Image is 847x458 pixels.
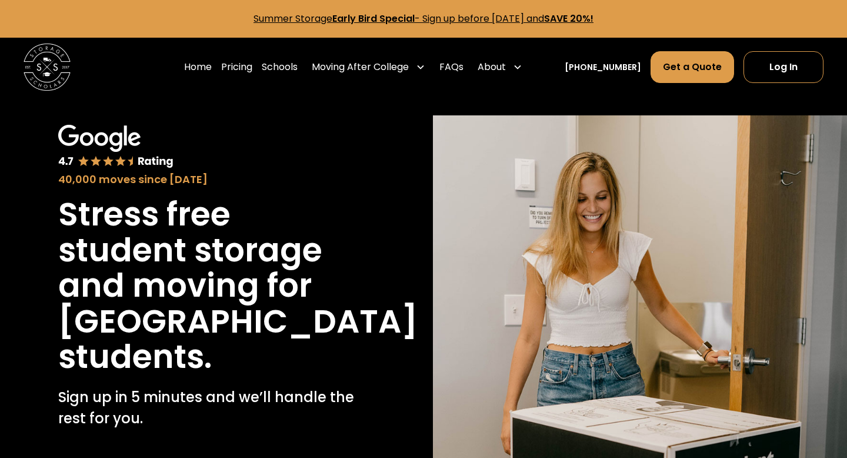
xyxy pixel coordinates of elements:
a: Summer StorageEarly Bird Special- Sign up before [DATE] andSAVE 20%! [254,12,593,25]
a: [PHONE_NUMBER] [565,61,641,74]
h1: Stress free student storage and moving for [58,197,356,304]
div: 40,000 moves since [DATE] [58,171,356,187]
p: Sign up in 5 minutes and we’ll handle the rest for you. [58,387,356,429]
a: FAQs [439,51,463,84]
a: Log In [743,51,823,83]
img: Storage Scholars main logo [24,44,71,91]
h1: [GEOGRAPHIC_DATA] [58,304,418,340]
div: Moving After College [312,60,409,74]
img: Google 4.7 star rating [58,125,174,169]
a: Get a Quote [651,51,734,83]
h1: students. [58,339,212,375]
div: About [473,51,527,84]
div: About [478,60,506,74]
a: Pricing [221,51,252,84]
a: Home [184,51,212,84]
strong: SAVE 20%! [544,12,593,25]
strong: Early Bird Special [332,12,415,25]
div: Moving After College [307,51,430,84]
a: Schools [262,51,298,84]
